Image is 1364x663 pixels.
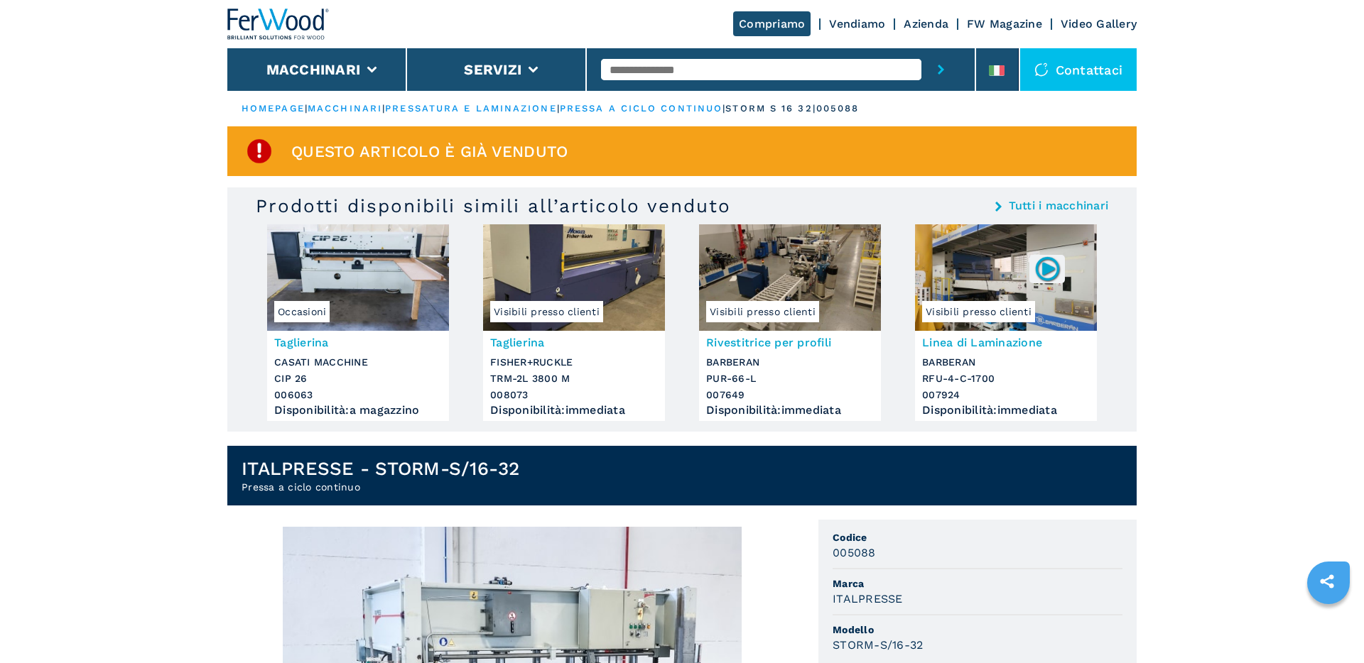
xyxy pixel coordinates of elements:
h2: Pressa a ciclo continuo [242,480,520,494]
h3: FISHER+RUCKLE TRM-2L 3800 M 008073 [490,354,658,403]
h3: Linea di Laminazione [922,334,1090,351]
h3: CASATI MACCHINE CIP 26 006063 [274,354,442,403]
span: | [722,103,725,114]
img: Taglierina CASATI MACCHINE CIP 26 [267,224,449,331]
a: sharethis [1309,564,1345,599]
h3: BARBERAN PUR-66-L 007649 [706,354,874,403]
h3: Taglierina [490,334,658,351]
span: Visibili presso clienti [922,301,1035,322]
img: Linea di Laminazione BARBERAN RFU-4-C-1700 [915,224,1097,331]
button: submit-button [921,48,960,91]
a: Taglierina FISHER+RUCKLE TRM-2L 3800 MVisibili presso clientiTaglierinaFISHER+RUCKLETRM-2L 3800 M... [483,224,665,421]
a: pressa a ciclo continuo [560,103,722,114]
img: Rivestitrice per profili BARBERAN PUR-66-L [699,224,881,331]
img: Taglierina FISHER+RUCKLE TRM-2L 3800 M [483,224,665,331]
a: Rivestitrice per profili BARBERAN PUR-66-LVisibili presso clientiRivestitrice per profiliBARBERAN... [699,224,881,421]
a: Compriamo [733,11,811,36]
a: Video Gallery [1061,17,1137,31]
img: Contattaci [1034,62,1049,77]
span: | [557,103,560,114]
h3: Taglierina [274,334,442,351]
a: Azienda [904,17,948,31]
img: Ferwood [227,9,330,40]
div: Disponibilità : immediata [922,407,1090,414]
button: Macchinari [266,61,361,78]
h3: BARBERAN RFU-4-C-1700 007924 [922,354,1090,403]
span: Marca [833,576,1122,591]
span: Codice [833,530,1122,544]
div: Contattaci [1020,48,1137,91]
h3: Rivestitrice per profili [706,334,874,351]
h3: STORM-S/16-32 [833,637,923,653]
span: Questo articolo è già venduto [291,143,568,160]
span: | [305,103,308,114]
h3: ITALPRESSE [833,591,903,607]
span: Modello [833,623,1122,637]
a: pressatura e laminazione [385,103,556,114]
a: Linea di Laminazione BARBERAN RFU-4-C-1700Visibili presso clienti007924Linea di LaminazioneBARBER... [915,224,1097,421]
a: FW Magazine [967,17,1042,31]
p: storm s 16 32 | [725,102,816,115]
a: Vendiamo [829,17,885,31]
div: Disponibilità : immediata [706,407,874,414]
span: Visibili presso clienti [490,301,603,322]
div: Disponibilità : immediata [490,407,658,414]
a: macchinari [308,103,382,114]
button: Servizi [464,61,521,78]
a: Taglierina CASATI MACCHINE CIP 26OccasioniTaglierinaCASATI MACCHINECIP 26006063Disponibilità:a ma... [267,224,449,421]
iframe: Chat [1304,599,1353,652]
h3: 005088 [833,544,876,561]
img: 007924 [1034,255,1061,283]
span: Visibili presso clienti [706,301,819,322]
a: HOMEPAGE [242,103,305,114]
span: Occasioni [274,301,330,322]
h1: ITALPRESSE - STORM-S/16-32 [242,457,520,480]
h3: Prodotti disponibili simili all’articolo venduto [256,194,731,217]
img: SoldProduct [245,137,274,165]
a: Tutti i macchinari [1009,200,1109,212]
div: Disponibilità : a magazzino [274,407,442,414]
span: | [382,103,385,114]
p: 005088 [816,102,860,115]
